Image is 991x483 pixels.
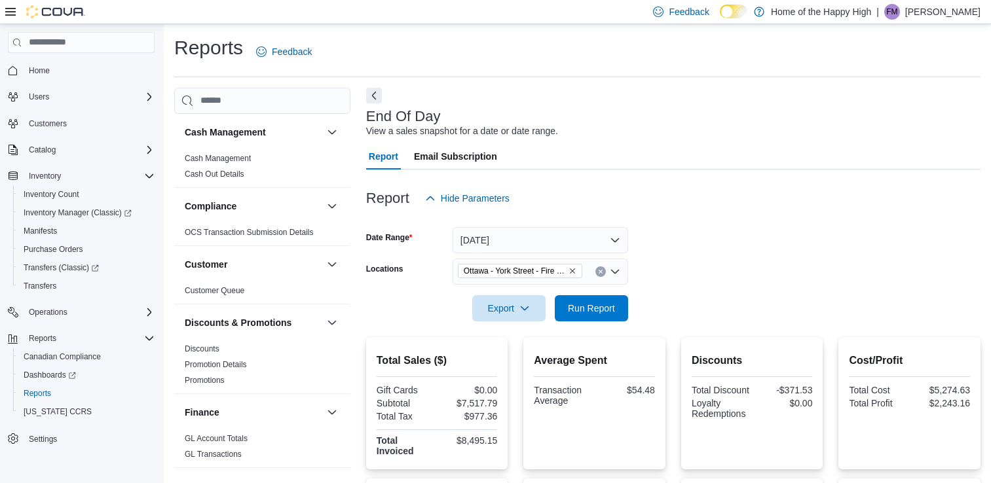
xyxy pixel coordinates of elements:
[24,304,73,320] button: Operations
[24,304,155,320] span: Operations
[18,241,88,257] a: Purchase Orders
[324,404,340,420] button: Finance
[185,316,291,329] h3: Discounts & Promotions
[174,35,243,61] h1: Reports
[692,398,749,419] div: Loyalty Redemptions
[185,228,314,237] a: OCS Transaction Submission Details
[377,398,434,408] div: Subtotal
[377,435,414,456] strong: Total Invoiced
[324,315,340,331] button: Discounts & Promotions
[18,260,104,276] a: Transfers (Classic)
[414,143,497,170] span: Email Subscription
[18,205,137,221] a: Inventory Manager (Classic)
[185,153,251,164] span: Cash Management
[185,286,244,295] a: Customer Queue
[366,124,558,138] div: View a sales snapshot for a date or date range.
[24,142,155,158] span: Catalog
[884,4,900,20] div: Fiona McMahon
[18,367,81,383] a: Dashboards
[13,222,160,240] button: Manifests
[29,434,57,444] span: Settings
[24,207,132,218] span: Inventory Manager (Classic)
[18,278,155,294] span: Transfers
[185,434,248,443] a: GL Account Totals
[18,241,155,257] span: Purchase Orders
[3,167,160,185] button: Inventory
[185,344,219,354] span: Discounts
[13,384,160,402] button: Reports
[24,351,101,362] span: Canadian Compliance
[324,257,340,272] button: Customer
[555,295,628,321] button: Run Report
[886,4,897,20] span: FM
[377,353,498,368] h2: Total Sales ($)
[29,333,56,344] span: Reports
[18,385,56,401] a: Reports
[24,281,56,291] span: Transfers
[18,223,62,239] a: Manifests
[185,344,219,353] a: Discounts
[3,114,160,133] button: Customers
[174,283,350,304] div: Customer
[174,151,350,187] div: Cash Management
[174,431,350,467] div: Finance
[272,45,312,58] span: Feedback
[24,262,99,273] span: Transfers (Classic)
[13,402,160,421] button: [US_STATE] CCRS
[18,187,84,202] a: Inventory Count
[849,353,970,368] h2: Cost/Profit
[18,367,155,383] span: Dashboards
[185,126,266,139] h3: Cash Management
[366,190,409,206] h3: Report
[13,185,160,204] button: Inventory Count
[324,198,340,214] button: Compliance
[8,56,155,482] nav: Complex example
[720,5,747,18] input: Dark Mode
[251,39,317,65] a: Feedback
[569,267,576,275] button: Remove Ottawa - York Street - Fire & Flower from selection in this group
[18,349,106,365] a: Canadian Compliance
[441,192,510,205] span: Hide Parameters
[24,331,62,346] button: Reports
[26,5,85,18] img: Cova
[174,341,350,393] div: Discounts & Promotions
[13,204,160,222] a: Inventory Manager (Classic)
[24,244,83,255] span: Purchase Orders
[369,143,398,170] span: Report
[3,141,160,159] button: Catalog
[3,61,160,80] button: Home
[876,4,879,20] p: |
[174,224,350,245] div: Compliance
[185,406,322,419] button: Finance
[29,171,61,181] span: Inventory
[185,375,225,385] span: Promotions
[366,232,413,243] label: Date Range
[18,404,155,420] span: Washington CCRS
[24,115,155,132] span: Customers
[185,200,322,213] button: Compliance
[185,433,248,444] span: GL Account Totals
[420,185,515,211] button: Hide Parameters
[669,5,709,18] span: Feedback
[24,331,155,346] span: Reports
[534,353,655,368] h2: Average Spent
[24,406,92,417] span: [US_STATE] CCRS
[185,359,247,370] span: Promotion Details
[377,385,434,395] div: Gift Cards
[18,349,155,365] span: Canadian Compliance
[185,360,247,369] a: Promotion Details
[13,277,160,295] button: Transfers
[366,264,403,274] label: Locations
[185,258,322,271] button: Customer
[464,264,566,277] span: Ottawa - York Street - Fire & Flower
[3,429,160,448] button: Settings
[185,449,242,459] span: GL Transactions
[29,118,67,129] span: Customers
[3,329,160,348] button: Reports
[24,142,61,158] button: Catalog
[185,316,322,329] button: Discounts & Promotions
[568,302,615,315] span: Run Report
[29,145,56,155] span: Catalog
[24,388,51,399] span: Reports
[18,404,97,420] a: [US_STATE] CCRS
